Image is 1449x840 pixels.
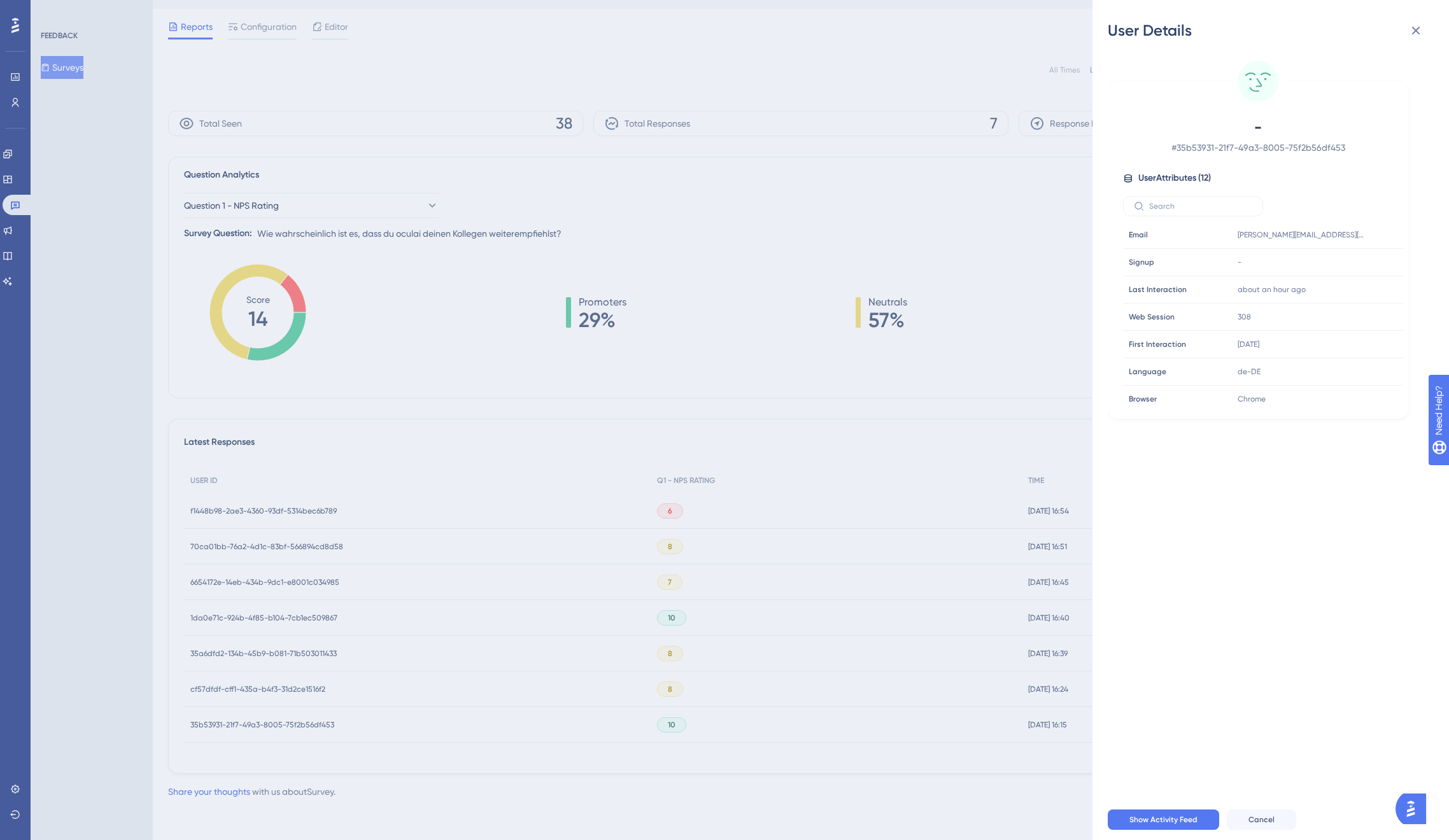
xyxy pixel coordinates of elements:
[1238,367,1261,377] span: de-DE
[1108,20,1434,41] div: User Details
[1396,790,1434,828] iframe: UserGuiding AI Assistant Launcher
[1129,367,1166,377] span: Language
[1146,140,1370,155] span: # 35b53931-21f7-49a3-8005-75f2b56df453
[30,3,80,18] span: Need Help?
[1108,809,1219,830] button: Show Activity Feed
[1149,202,1252,211] input: Search
[1146,117,1370,137] span: -
[1129,815,1198,825] span: Show Activity Feed
[1248,815,1275,825] span: Cancel
[1238,312,1251,322] span: 308
[1129,394,1157,404] span: Browser
[1129,284,1187,295] span: Last Interaction
[1129,312,1175,322] span: Web Session
[1227,809,1296,830] button: Cancel
[1138,171,1211,186] span: User Attributes ( 12 )
[1238,394,1266,404] span: Chrome
[1238,257,1241,267] span: -
[1129,339,1186,349] span: First Interaction
[1129,257,1154,267] span: Signup
[1238,285,1306,294] time: about an hour ago
[1238,230,1365,240] span: [PERSON_NAME][EMAIL_ADDRESS][DOMAIN_NAME]
[1129,230,1148,240] span: Email
[1238,340,1259,349] time: [DATE]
